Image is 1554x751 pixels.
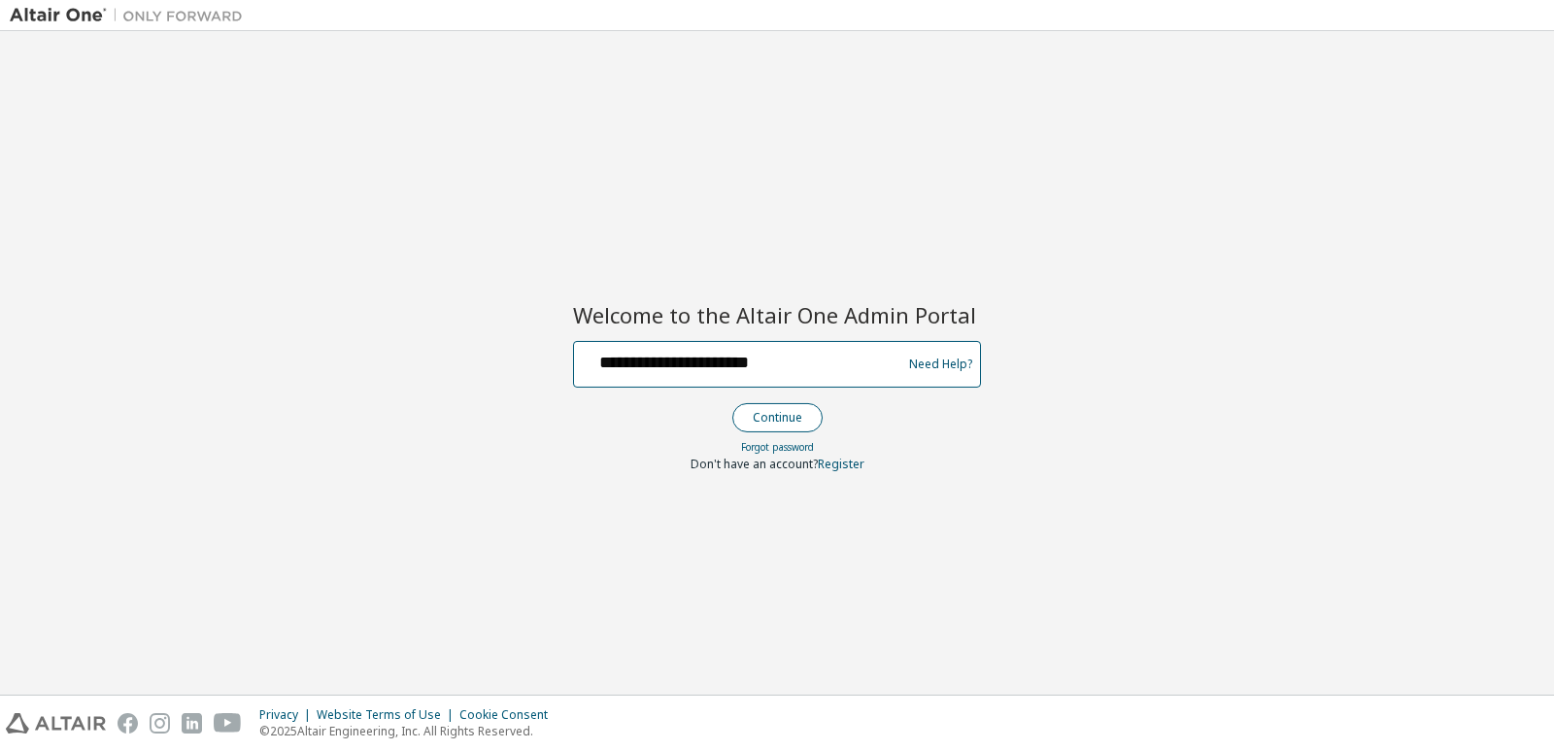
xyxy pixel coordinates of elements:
[10,6,253,25] img: Altair One
[909,363,972,364] a: Need Help?
[150,713,170,734] img: instagram.svg
[818,456,864,472] a: Register
[691,456,818,472] span: Don't have an account?
[214,713,242,734] img: youtube.svg
[459,707,559,723] div: Cookie Consent
[259,707,317,723] div: Privacy
[182,713,202,734] img: linkedin.svg
[741,440,814,454] a: Forgot password
[118,713,138,734] img: facebook.svg
[732,403,823,432] button: Continue
[573,301,981,328] h2: Welcome to the Altair One Admin Portal
[259,723,559,739] p: © 2025 Altair Engineering, Inc. All Rights Reserved.
[6,713,106,734] img: altair_logo.svg
[317,707,459,723] div: Website Terms of Use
